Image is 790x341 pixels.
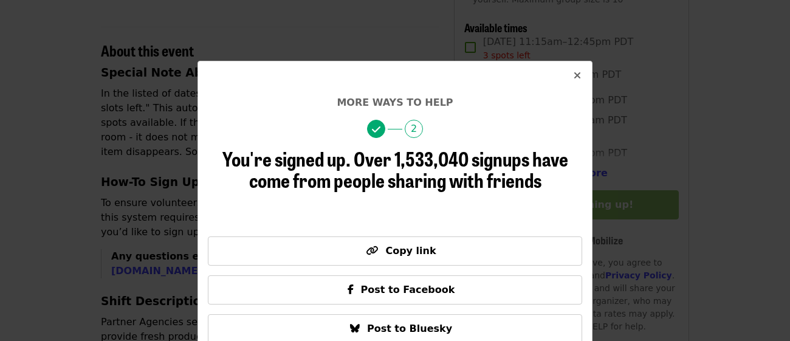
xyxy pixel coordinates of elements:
span: More ways to help [337,97,453,108]
button: Close [563,61,592,91]
span: 2 [405,120,423,138]
button: Copy link [208,236,582,266]
i: bluesky icon [350,323,360,334]
i: facebook-f icon [348,284,354,295]
span: Copy link [385,245,436,257]
span: Post to Bluesky [367,323,452,334]
button: Post to Facebook [208,275,582,305]
span: Over 1,533,040 signups have come from people sharing with friends [249,144,568,194]
i: link icon [366,245,378,257]
i: check icon [372,124,380,136]
i: times icon [574,70,581,81]
span: You're signed up. [222,144,351,173]
span: Post to Facebook [361,284,455,295]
